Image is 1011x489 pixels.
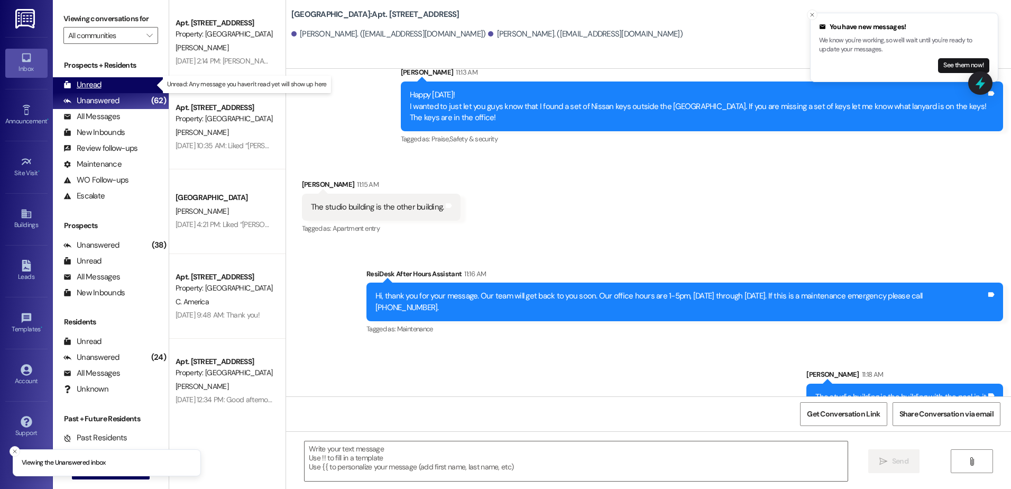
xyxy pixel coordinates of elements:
[401,67,1003,81] div: [PERSON_NAME]
[63,336,102,347] div: Unread
[449,134,498,143] span: Safety & security
[176,192,273,203] div: [GEOGRAPHIC_DATA]
[176,43,228,52] span: [PERSON_NAME]
[53,316,169,328] div: Residents
[63,432,127,443] div: Past Residents
[819,36,989,55] p: We know you're working, so we'll wait until you're ready to update your messages.
[176,220,618,229] div: [DATE] 4:21 PM: Liked “[PERSON_NAME] ([GEOGRAPHIC_DATA]): Perfect! I am mostly reaching out to th...
[302,221,461,236] div: Tagged as:
[41,324,42,331] span: •
[63,271,120,283] div: All Messages
[462,268,486,279] div: 11:16 AM
[899,409,994,420] span: Share Conversation via email
[5,413,48,441] a: Support
[68,27,141,44] input: All communities
[176,367,273,378] div: Property: [GEOGRAPHIC_DATA]
[149,349,169,366] div: (24)
[47,116,49,123] span: •
[5,257,48,285] a: Leads
[63,79,102,90] div: Unread
[63,95,120,106] div: Unanswered
[63,175,128,186] div: WO Follow-ups
[5,49,48,77] a: Inbox
[176,297,209,306] span: C. America
[63,240,120,251] div: Unanswered
[63,256,102,267] div: Unread
[176,141,513,150] div: [DATE] 10:35 AM: Liked “[PERSON_NAME] ([GEOGRAPHIC_DATA]): Thanks, I will work on getting that ap...
[53,60,169,71] div: Prospects + Residents
[15,9,37,29] img: ResiDesk Logo
[354,179,379,190] div: 11:15 AM
[893,402,1000,426] button: Share Conversation via email
[5,309,48,338] a: Templates •
[176,283,273,294] div: Property: [GEOGRAPHIC_DATA]
[302,179,461,194] div: [PERSON_NAME]
[5,153,48,182] a: Site Visit •
[291,9,459,20] b: [GEOGRAPHIC_DATA]: Apt. [STREET_ADDRESS]
[63,191,105,202] div: Escalate
[176,310,260,320] div: [DATE] 9:48 AM: Thank you!
[149,93,169,109] div: (62)
[63,368,120,379] div: All Messages
[488,29,683,40] div: [PERSON_NAME]. ([EMAIL_ADDRESS][DOMAIN_NAME])
[176,128,228,137] span: [PERSON_NAME]
[63,384,108,395] div: Unknown
[146,31,152,40] i: 
[63,127,125,138] div: New Inbounds
[815,392,986,403] div: The studio building is the building with the pool in it
[938,58,989,73] button: See them now!
[176,395,1005,404] div: [DATE] 12:34 PM: Good afternoon! I know that this past weekend was long but don't forget that ren...
[176,17,273,29] div: Apt. [STREET_ADDRESS]
[53,413,169,424] div: Past + Future Residents
[176,271,273,283] div: Apt. [STREET_ADDRESS]
[879,457,887,466] i: 
[176,113,273,124] div: Property: [GEOGRAPHIC_DATA]
[819,22,989,32] div: You have new messages!
[53,220,169,231] div: Prospects
[63,352,120,363] div: Unanswered
[291,29,486,40] div: [PERSON_NAME]. ([EMAIL_ADDRESS][DOMAIN_NAME])
[807,10,817,20] button: Close toast
[176,29,273,40] div: Property: [GEOGRAPHIC_DATA]
[333,224,380,233] span: Apartment entry
[63,287,125,298] div: New Inbounds
[63,143,137,154] div: Review follow-ups
[176,56,751,66] div: [DATE] 2:14 PM: [PERSON_NAME], for the moment, I hab no money, I will wait until my next payment,...
[453,67,477,78] div: 11:13 AM
[807,409,880,420] span: Get Conversation Link
[63,111,120,122] div: All Messages
[431,134,449,143] span: Praise ,
[401,131,1003,147] div: Tagged as:
[800,402,887,426] button: Get Conversation Link
[63,11,158,27] label: Viewing conversations for
[868,449,920,473] button: Send
[892,456,908,467] span: Send
[149,237,169,253] div: (38)
[397,324,433,333] span: Maintenance
[366,321,1003,337] div: Tagged as:
[859,369,884,380] div: 11:18 AM
[176,356,273,367] div: Apt. [STREET_ADDRESS]
[10,446,20,457] button: Close toast
[176,382,228,391] span: [PERSON_NAME]
[968,457,976,466] i: 
[5,361,48,390] a: Account
[22,458,106,468] p: Viewing the Unanswered inbox
[366,268,1003,283] div: ResiDesk After Hours Assistant
[5,205,48,233] a: Buildings
[410,89,986,123] div: Happy [DATE]! I wanted to just let you guys know that I found a set of Nissan keys outside the [G...
[63,159,122,170] div: Maintenance
[176,206,228,216] span: [PERSON_NAME]
[167,80,327,89] p: Unread: Any message you haven't read yet will show up here
[38,168,40,175] span: •
[311,202,444,213] div: The studio building is the other building.
[806,369,1003,384] div: [PERSON_NAME]
[375,291,986,313] div: Hi, thank you for your message. Our team will get back to you soon. Our office hours are 1-5pm, [...
[176,102,273,113] div: Apt. [STREET_ADDRESS]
